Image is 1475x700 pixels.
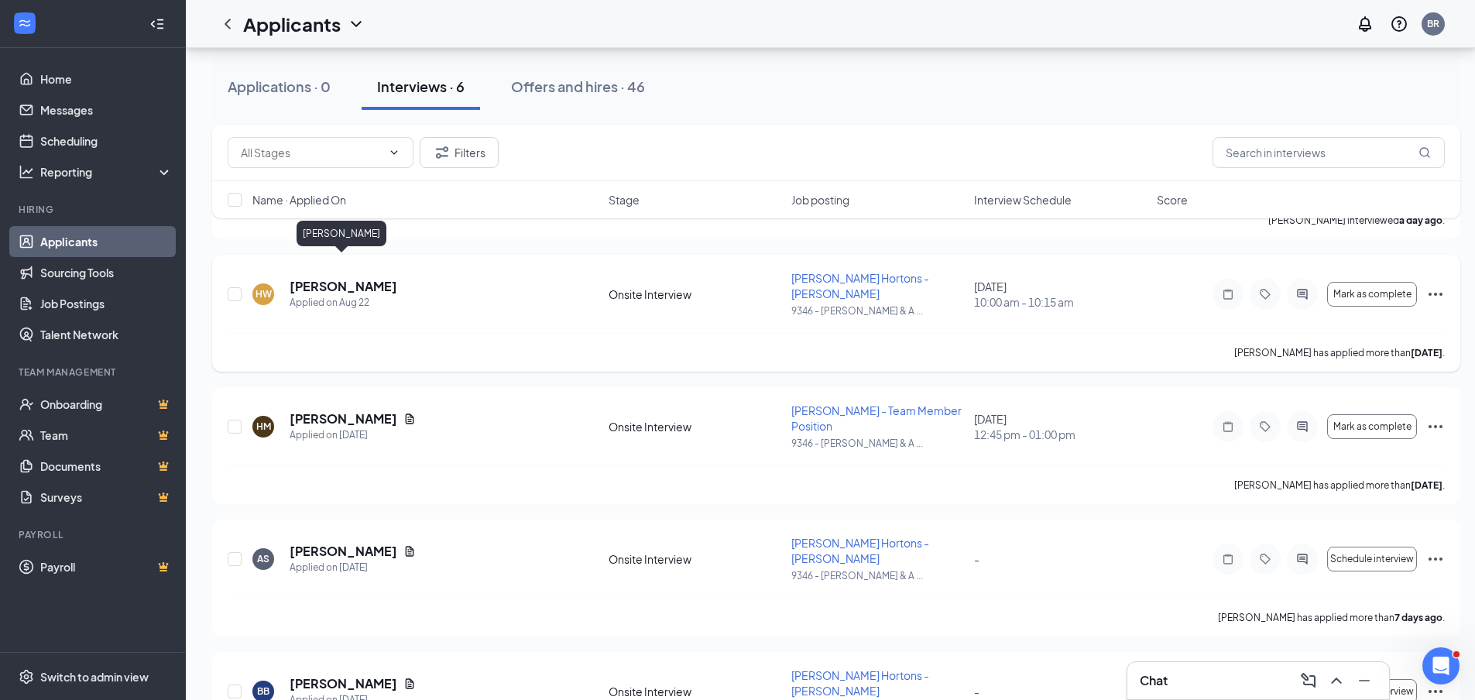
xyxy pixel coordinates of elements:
[609,551,782,567] div: Onsite Interview
[297,221,386,246] div: [PERSON_NAME]
[40,164,173,180] div: Reporting
[290,278,397,295] h5: [PERSON_NAME]
[40,94,173,125] a: Messages
[1256,553,1274,565] svg: Tag
[1426,285,1445,304] svg: Ellipses
[609,192,640,208] span: Stage
[974,427,1147,442] span: 12:45 pm - 01:00 pm
[1327,671,1346,690] svg: ChevronUp
[1411,347,1442,359] b: [DATE]
[1352,668,1377,693] button: Minimize
[403,678,416,690] svg: Document
[40,257,173,288] a: Sourcing Tools
[40,125,173,156] a: Scheduling
[1426,417,1445,436] svg: Ellipses
[40,482,173,513] a: SurveysCrown
[40,420,173,451] a: TeamCrown
[974,411,1147,442] div: [DATE]
[974,552,979,566] span: -
[974,294,1147,310] span: 10:00 am - 10:15 am
[290,543,397,560] h5: [PERSON_NAME]
[1324,668,1349,693] button: ChevronUp
[974,192,1072,208] span: Interview Schedule
[1157,192,1188,208] span: Score
[1418,146,1431,159] svg: MagnifyingGlass
[1234,479,1445,492] p: [PERSON_NAME] has applied more than .
[609,419,782,434] div: Onsite Interview
[257,552,269,565] div: AS
[1327,547,1417,571] button: Schedule interview
[290,410,397,427] h5: [PERSON_NAME]
[791,192,849,208] span: Job posting
[1234,346,1445,359] p: [PERSON_NAME] has applied more than .
[609,684,782,699] div: Onsite Interview
[1330,554,1414,564] span: Schedule interview
[243,11,341,37] h1: Applicants
[149,16,165,32] svg: Collapse
[252,192,346,208] span: Name · Applied On
[1256,420,1274,433] svg: Tag
[40,226,173,257] a: Applicants
[511,77,645,96] div: Offers and hires · 46
[1390,15,1408,33] svg: QuestionInfo
[609,287,782,302] div: Onsite Interview
[290,675,397,692] h5: [PERSON_NAME]
[1411,479,1442,491] b: [DATE]
[1256,288,1274,300] svg: Tag
[791,403,962,433] span: [PERSON_NAME] - Team Member Position
[1213,137,1445,168] input: Search in interviews
[791,304,965,317] p: 9346 - [PERSON_NAME] & A ...
[40,63,173,94] a: Home
[1218,611,1445,624] p: [PERSON_NAME] has applied more than .
[377,77,465,96] div: Interviews · 6
[257,685,269,698] div: BB
[1140,672,1168,689] h3: Chat
[218,15,237,33] svg: ChevronLeft
[40,319,173,350] a: Talent Network
[791,569,965,582] p: 9346 - [PERSON_NAME] & A ...
[17,15,33,31] svg: WorkstreamLogo
[420,137,499,168] button: Filter Filters
[19,365,170,379] div: Team Management
[1422,647,1460,685] iframe: Intercom live chat
[791,437,965,450] p: 9346 - [PERSON_NAME] & A ...
[974,685,979,698] span: -
[1333,289,1412,300] span: Mark as complete
[40,389,173,420] a: OnboardingCrown
[1327,414,1417,439] button: Mark as complete
[1219,553,1237,565] svg: Note
[791,536,929,565] span: [PERSON_NAME] Hortons - [PERSON_NAME]
[228,77,331,96] div: Applications · 0
[19,164,34,180] svg: Analysis
[1394,612,1442,623] b: 7 days ago
[290,560,416,575] div: Applied on [DATE]
[1327,282,1417,307] button: Mark as complete
[19,669,34,685] svg: Settings
[1293,553,1312,565] svg: ActiveChat
[791,271,929,300] span: [PERSON_NAME] Hortons - [PERSON_NAME]
[974,279,1147,310] div: [DATE]
[791,668,929,698] span: [PERSON_NAME] Hortons - [PERSON_NAME]
[290,427,416,443] div: Applied on [DATE]
[1355,671,1374,690] svg: Minimize
[1219,420,1237,433] svg: Note
[1333,421,1412,432] span: Mark as complete
[40,669,149,685] div: Switch to admin view
[1293,288,1312,300] svg: ActiveChat
[1296,668,1321,693] button: ComposeMessage
[388,146,400,159] svg: ChevronDown
[433,143,451,162] svg: Filter
[241,144,382,161] input: All Stages
[40,288,173,319] a: Job Postings
[1427,17,1439,30] div: BR
[40,551,173,582] a: PayrollCrown
[1293,420,1312,433] svg: ActiveChat
[403,413,416,425] svg: Document
[40,451,173,482] a: DocumentsCrown
[19,203,170,216] div: Hiring
[19,528,170,541] div: Payroll
[1299,671,1318,690] svg: ComposeMessage
[1356,15,1374,33] svg: Notifications
[256,287,272,300] div: HW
